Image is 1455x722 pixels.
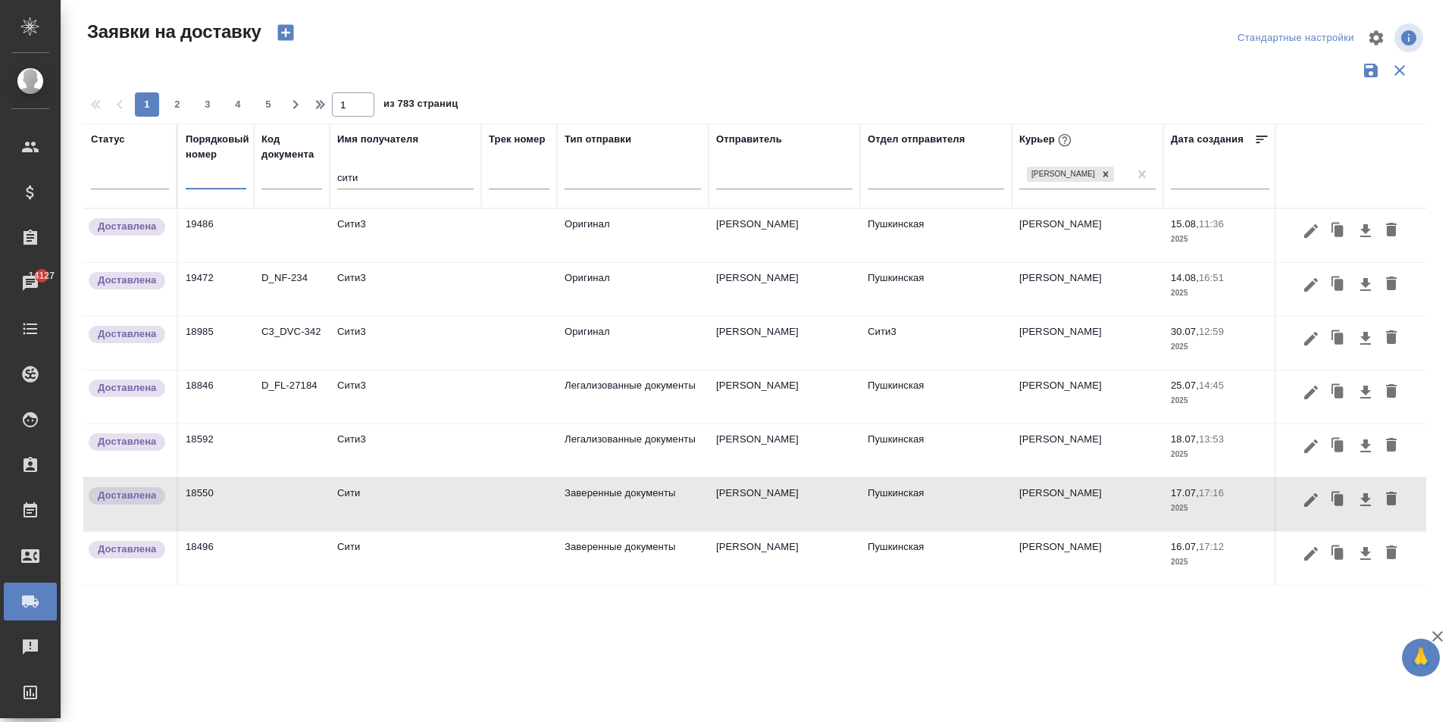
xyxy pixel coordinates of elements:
[1171,433,1199,445] p: 18.07,
[1171,232,1269,247] p: 2025
[1171,339,1269,355] p: 2025
[1171,326,1199,337] p: 30.07,
[1199,541,1224,552] p: 17:12
[178,209,254,262] td: 19486
[383,95,458,117] span: из 783 страниц
[557,209,709,262] td: Оригинал
[87,270,169,291] div: Документы доставлены, фактическая дата доставки проставиться автоматически
[1171,286,1269,301] p: 2025
[709,478,860,531] td: [PERSON_NAME]
[196,97,220,112] span: 3
[330,532,481,585] td: Сити
[1378,539,1404,568] button: Удалить
[98,488,156,503] p: Доставлена
[1012,424,1163,477] td: [PERSON_NAME]
[1324,432,1353,461] button: Клонировать
[87,486,169,506] div: Документы доставлены, фактическая дата доставки проставиться автоматически
[254,263,330,316] td: D_NF-234
[91,132,125,147] div: Статус
[1171,555,1269,570] p: 2025
[1171,447,1269,462] p: 2025
[98,542,156,557] p: Доставлена
[330,209,481,262] td: Сити3
[98,327,156,342] p: Доставлена
[1025,165,1115,184] div: Балакирева Арина
[178,370,254,424] td: 18846
[860,478,1012,531] td: Пушкинская
[98,434,156,449] p: Доставлена
[1171,132,1244,147] div: Дата создания
[1378,270,1404,299] button: Удалить
[1324,378,1353,407] button: Клонировать
[1353,432,1378,461] button: Скачать
[1324,324,1353,353] button: Клонировать
[1298,217,1324,245] button: Редактировать
[489,132,546,147] div: Трек номер
[1019,130,1075,150] div: Курьер
[261,132,322,162] div: Код документа
[709,317,860,370] td: [PERSON_NAME]
[557,478,709,531] td: Заверенные документы
[254,370,330,424] td: D_FL-27184
[268,20,304,45] button: Создать
[178,532,254,585] td: 18496
[1012,370,1163,424] td: [PERSON_NAME]
[1012,478,1163,531] td: [PERSON_NAME]
[1298,432,1324,461] button: Редактировать
[196,92,220,117] button: 3
[1199,487,1224,499] p: 17:16
[1378,378,1404,407] button: Удалить
[860,263,1012,316] td: Пушкинская
[1171,380,1199,391] p: 25.07,
[557,317,709,370] td: Оригинал
[1027,167,1097,183] div: [PERSON_NAME]
[860,370,1012,424] td: Пушкинская
[178,478,254,531] td: 18550
[709,370,860,424] td: [PERSON_NAME]
[87,217,169,237] div: Документы доставлены, фактическая дата доставки проставиться автоматически
[709,209,860,262] td: [PERSON_NAME]
[1378,324,1404,353] button: Удалить
[716,132,782,147] div: Отправитель
[1012,209,1163,262] td: [PERSON_NAME]
[98,273,156,288] p: Доставлена
[1324,217,1353,245] button: Клонировать
[1353,324,1378,353] button: Скачать
[226,92,250,117] button: 4
[20,268,64,283] span: 14127
[330,317,481,370] td: Сити3
[226,97,250,112] span: 4
[1353,486,1378,514] button: Скачать
[1012,263,1163,316] td: [PERSON_NAME]
[1199,433,1224,445] p: 13:53
[178,317,254,370] td: 18985
[87,324,169,345] div: Документы доставлены, фактическая дата доставки проставиться автоматически
[1408,642,1434,674] span: 🙏
[868,132,965,147] div: Отдел отправителя
[1298,486,1324,514] button: Редактировать
[1055,130,1075,150] button: При выборе курьера статус заявки автоматически поменяется на «Принята»
[178,263,254,316] td: 19472
[87,378,169,399] div: Документы доставлены, фактическая дата доставки проставиться автоматически
[165,92,189,117] button: 2
[557,263,709,316] td: Оригинал
[330,370,481,424] td: Сити3
[330,478,481,531] td: Сити
[565,132,631,147] div: Тип отправки
[1171,272,1199,283] p: 14.08,
[330,263,481,316] td: Сити3
[1234,27,1358,50] div: split button
[1353,217,1378,245] button: Скачать
[256,92,280,117] button: 5
[87,539,169,560] div: Документы доставлены, фактическая дата доставки проставиться автоматически
[83,20,261,44] span: Заявки на доставку
[1378,486,1404,514] button: Удалить
[1199,380,1224,391] p: 14:45
[254,317,330,370] td: C3_DVC-342
[1353,378,1378,407] button: Скачать
[860,317,1012,370] td: Сити3
[1378,432,1404,461] button: Удалить
[256,97,280,112] span: 5
[1298,270,1324,299] button: Редактировать
[1012,317,1163,370] td: [PERSON_NAME]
